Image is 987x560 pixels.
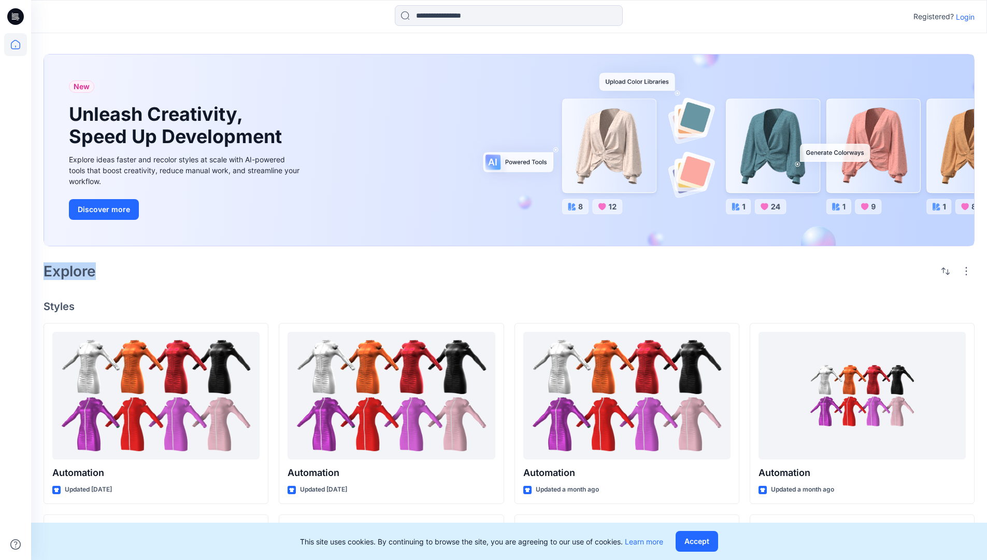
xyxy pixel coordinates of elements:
[536,484,599,495] p: Updated a month ago
[771,484,834,495] p: Updated a month ago
[69,199,139,220] button: Discover more
[52,466,260,480] p: Automation
[69,199,302,220] a: Discover more
[956,11,975,22] p: Login
[288,466,495,480] p: Automation
[300,536,663,547] p: This site uses cookies. By continuing to browse the site, you are agreeing to our use of cookies.
[69,103,287,148] h1: Unleash Creativity, Speed Up Development
[523,332,731,460] a: Automation
[74,80,90,93] span: New
[625,537,663,546] a: Learn more
[300,484,347,495] p: Updated [DATE]
[913,10,954,23] p: Registered?
[65,484,112,495] p: Updated [DATE]
[44,263,96,279] h2: Explore
[676,531,718,552] button: Accept
[759,466,966,480] p: Automation
[44,300,975,313] h4: Styles
[288,332,495,460] a: Automation
[52,332,260,460] a: Automation
[523,466,731,480] p: Automation
[69,154,302,187] div: Explore ideas faster and recolor styles at scale with AI-powered tools that boost creativity, red...
[759,332,966,460] a: Automation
